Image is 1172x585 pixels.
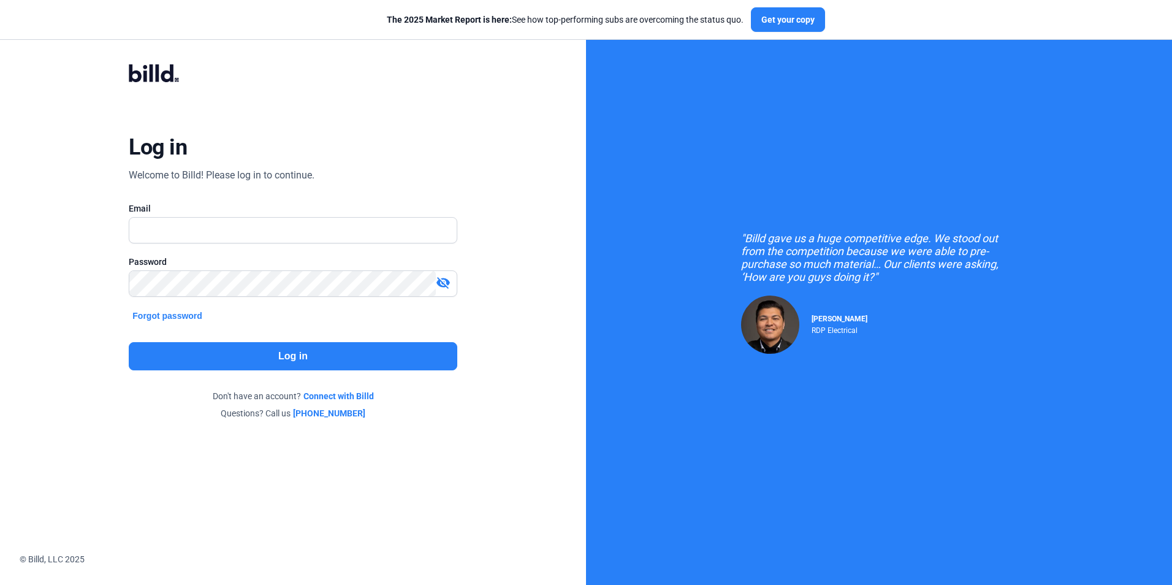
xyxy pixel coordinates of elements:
div: See how top-performing subs are overcoming the status quo. [387,13,744,26]
div: Questions? Call us [129,407,457,419]
div: Email [129,202,457,215]
mat-icon: visibility_off [436,275,451,290]
div: Password [129,256,457,268]
div: "Billd gave us a huge competitive edge. We stood out from the competition because we were able to... [741,232,1017,283]
button: Get your copy [751,7,825,32]
div: Welcome to Billd! Please log in to continue. [129,168,314,183]
a: Connect with Billd [303,390,374,402]
div: RDP Electrical [812,323,867,335]
div: Log in [129,134,187,161]
div: Don't have an account? [129,390,457,402]
button: Log in [129,342,457,370]
button: Forgot password [129,309,206,323]
span: [PERSON_NAME] [812,315,867,323]
img: Raul Pacheco [741,296,799,354]
span: The 2025 Market Report is here: [387,15,512,25]
a: [PHONE_NUMBER] [293,407,365,419]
